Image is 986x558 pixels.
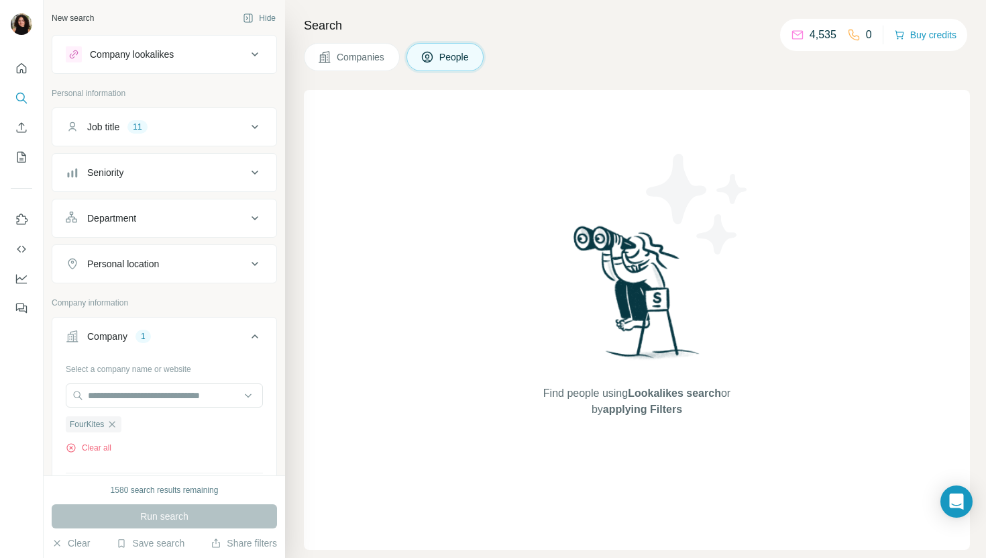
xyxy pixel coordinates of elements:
[603,404,682,415] span: applying Filters
[11,115,32,140] button: Enrich CSV
[11,267,32,291] button: Dashboard
[337,50,386,64] span: Companies
[87,257,159,271] div: Personal location
[11,207,32,232] button: Use Surfe on LinkedIn
[52,111,276,143] button: Job title11
[11,145,32,169] button: My lists
[439,50,470,64] span: People
[70,418,104,430] span: FourKites
[66,442,111,454] button: Clear all
[87,166,123,179] div: Seniority
[11,56,32,81] button: Quick start
[52,202,276,234] button: Department
[90,48,174,61] div: Company lookalikes
[52,320,276,358] button: Company1
[52,297,277,309] p: Company information
[11,237,32,261] button: Use Surfe API
[52,38,276,71] button: Company lookalikes
[940,485,973,518] div: Open Intercom Messenger
[628,387,721,399] span: Lookalikes search
[894,26,956,44] button: Buy credits
[529,385,744,418] span: Find people using or by
[87,212,136,225] div: Department
[304,16,970,35] h4: Search
[233,8,285,28] button: Hide
[135,330,151,342] div: 1
[66,358,263,375] div: Select a company name or website
[52,12,94,24] div: New search
[52,248,276,280] button: Personal location
[11,86,32,110] button: Search
[11,13,32,35] img: Avatar
[116,537,184,550] button: Save search
[87,120,119,134] div: Job title
[127,121,147,133] div: 11
[52,537,90,550] button: Clear
[111,484,219,496] div: 1580 search results remaining
[637,144,758,265] img: Surfe Illustration - Stars
[52,156,276,189] button: Seniority
[810,27,836,43] p: 4,535
[11,296,32,320] button: Feedback
[87,330,127,343] div: Company
[52,87,277,99] p: Personal information
[211,537,277,550] button: Share filters
[567,222,707,372] img: Surfe Illustration - Woman searching with binoculars
[866,27,872,43] p: 0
